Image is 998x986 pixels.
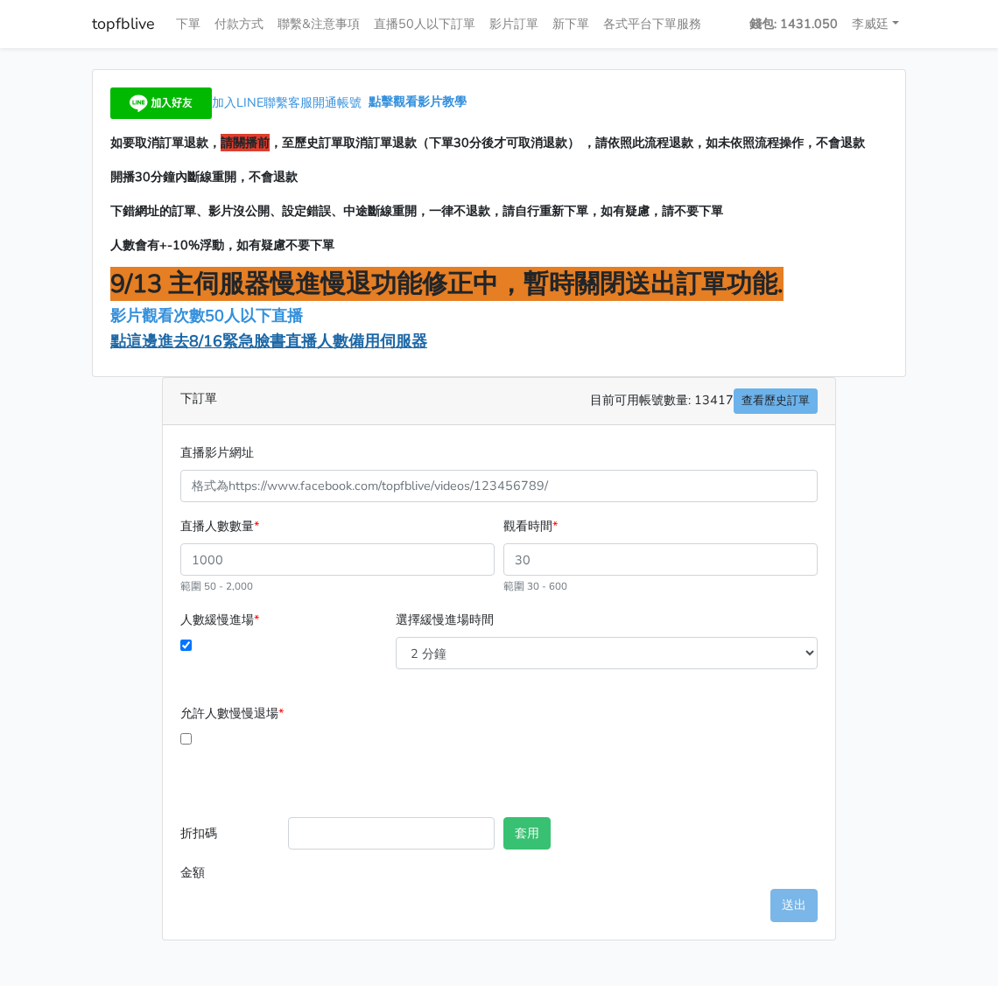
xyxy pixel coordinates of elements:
[169,7,207,41] a: 下單
[503,516,558,536] label: 觀看時間
[221,134,270,151] span: 請關播前
[396,610,494,630] label: 選擇緩慢進場時間
[180,703,284,724] label: 允許人數慢慢退場
[271,7,367,41] a: 聯繫&注意事項
[270,134,865,151] span: ，至歷史訂單取消訂單退款（下單30分後才可取消退款） ，請依照此流程退款，如未依照流程操作，不會退款
[369,94,467,111] a: 點擊觀看影片教學
[110,134,221,151] span: 如要取消訂單退款，
[110,168,298,185] span: 開播30分鐘內斷線重開，不會退款
[749,15,838,32] strong: 錢包: 1431.050
[482,7,545,41] a: 影片訂單
[110,331,427,352] a: 點這邊進去8/16緊急臉書直播人數備用伺服器
[180,443,254,463] label: 直播影片網址
[205,305,307,326] a: 50人以下直播
[845,7,906,41] a: 李威廷
[176,817,284,857] label: 折扣碼
[205,305,303,326] span: 50人以下直播
[207,7,271,41] a: 付款方式
[110,94,369,111] a: 加入LINE聯繫客服開通帳號
[176,857,284,889] label: 金額
[770,889,818,921] button: 送出
[734,388,818,414] a: 查看歷史訂單
[503,543,818,576] input: 30
[163,378,835,425] div: 下訂單
[545,7,596,41] a: 新下單
[596,7,708,41] a: 各式平台下單服務
[110,202,723,220] span: 下錯網址的訂單、影片沒公開、設定錯誤、中途斷線重開，一律不退款，請自行重新下單，如有疑慮，請不要下單
[180,610,259,630] label: 人數緩慢進場
[180,579,253,593] small: 範圍 50 - 2,000
[742,7,845,41] a: 錢包: 1431.050
[92,7,155,41] a: topfblive
[590,388,818,414] span: 目前可用帳號數量: 13417
[110,236,334,254] span: 人數會有+-10%浮動，如有疑慮不要下單
[180,470,818,502] input: 格式為https://www.facebook.com/topfblive/videos/123456789/
[110,305,205,326] a: 影片觀看次數
[503,579,567,593] small: 範圍 30 - 600
[212,94,362,111] span: 加入LINE聯繫客服開通帳號
[180,516,259,536] label: 直播人數數量
[503,817,551,850] button: 套用
[110,87,212,119] img: 加入好友
[367,7,482,41] a: 直播50人以下訂單
[180,543,495,576] input: 1000
[110,267,784,301] span: 9/13 主伺服器慢進慢退功能修正中，暫時關閉送出訂單功能.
